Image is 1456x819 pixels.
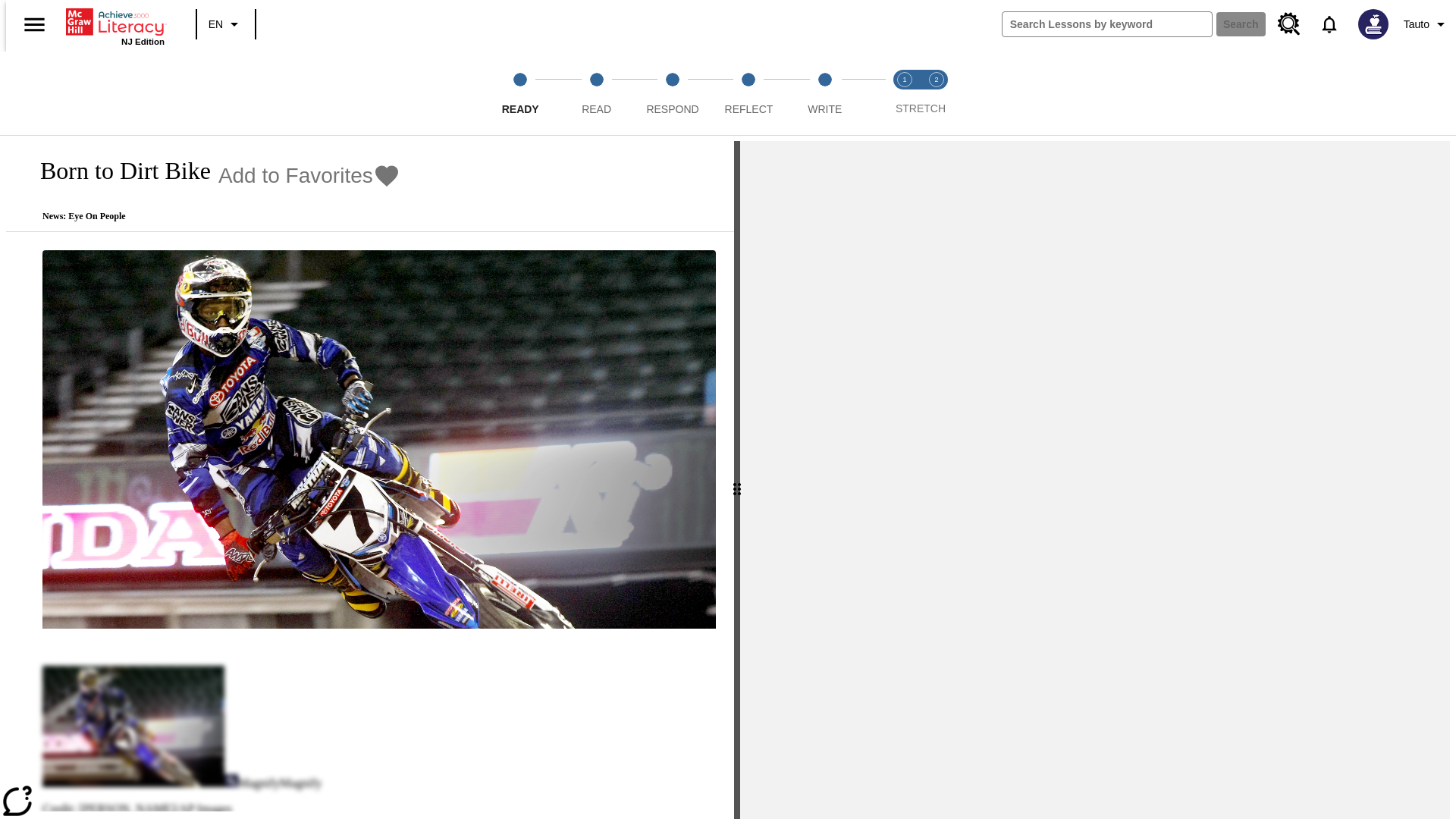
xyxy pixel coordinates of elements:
span: Respond [646,103,698,115]
a: Resource Center, Will open in new tab [1269,4,1310,45]
button: Profile/Settings [1398,11,1456,38]
button: Open side menu [12,2,57,47]
text: 2 [934,76,938,83]
button: Reflect step 4 of 5 [704,52,792,135]
img: Avatar [1358,9,1389,39]
button: Ready step 1 of 5 [476,52,564,135]
div: reading [6,141,734,811]
button: Read step 2 of 5 [552,52,640,135]
div: Home [66,5,165,46]
button: Respond step 3 of 5 [629,52,717,135]
span: Reflect [725,103,773,115]
span: Read [582,103,611,115]
button: Stretch Respond step 2 of 2 [915,52,959,135]
span: NJ Edition [121,37,165,46]
p: News: Eye On People [24,211,400,222]
button: Language: EN, Select a language [202,11,250,38]
button: Write step 5 of 5 [781,52,869,135]
span: Add to Favorites [218,164,373,188]
a: Notifications [1310,5,1349,44]
span: Ready [502,103,539,115]
div: activity [740,141,1450,819]
span: STRETCH [896,102,946,115]
span: Write [808,103,842,115]
span: Tauto [1404,17,1429,33]
button: Select a new avatar [1349,5,1398,44]
button: Add to Favorites - Born to Dirt Bike [218,162,400,189]
span: EN [209,17,223,33]
button: Stretch Read step 1 of 2 [883,52,927,135]
div: Press Enter or Spacebar and then press right and left arrow keys to move the slider [734,141,740,819]
text: 1 [902,76,906,83]
input: search field [1003,12,1212,36]
h1: Born to Dirt Bike [24,157,211,185]
img: Motocross racer James Stewart flies through the air on his dirt bike. [42,250,716,629]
